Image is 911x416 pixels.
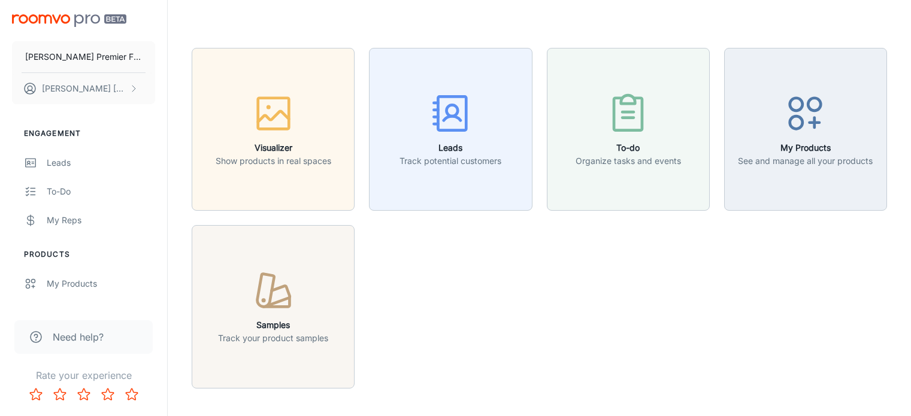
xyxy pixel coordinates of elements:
[42,82,126,95] p: [PERSON_NAME] [PERSON_NAME]
[12,73,155,104] button: [PERSON_NAME] [PERSON_NAME]
[724,123,887,135] a: My ProductsSee and manage all your products
[53,330,104,344] span: Need help?
[192,48,355,211] button: VisualizerShow products in real spaces
[738,141,873,154] h6: My Products
[47,156,155,169] div: Leads
[12,41,155,72] button: [PERSON_NAME] Premier Flooring
[192,300,355,312] a: SamplesTrack your product samples
[47,214,155,227] div: My Reps
[216,154,331,168] p: Show products in real spaces
[47,277,155,290] div: My Products
[25,50,142,63] p: [PERSON_NAME] Premier Flooring
[218,318,328,332] h6: Samples
[72,382,96,406] button: Rate 3 star
[576,141,681,154] h6: To-do
[576,154,681,168] p: Organize tasks and events
[399,154,501,168] p: Track potential customers
[399,141,501,154] h6: Leads
[24,382,48,406] button: Rate 1 star
[192,225,355,388] button: SamplesTrack your product samples
[48,382,72,406] button: Rate 2 star
[369,48,532,211] button: LeadsTrack potential customers
[47,185,155,198] div: To-do
[12,14,126,27] img: Roomvo PRO Beta
[218,332,328,345] p: Track your product samples
[216,141,331,154] h6: Visualizer
[96,382,120,406] button: Rate 4 star
[10,368,158,382] p: Rate your experience
[547,123,710,135] a: To-doOrganize tasks and events
[738,154,873,168] p: See and manage all your products
[369,123,532,135] a: LeadsTrack potential customers
[120,382,144,406] button: Rate 5 star
[547,48,710,211] button: To-doOrganize tasks and events
[47,306,155,319] div: Suppliers
[724,48,887,211] button: My ProductsSee and manage all your products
